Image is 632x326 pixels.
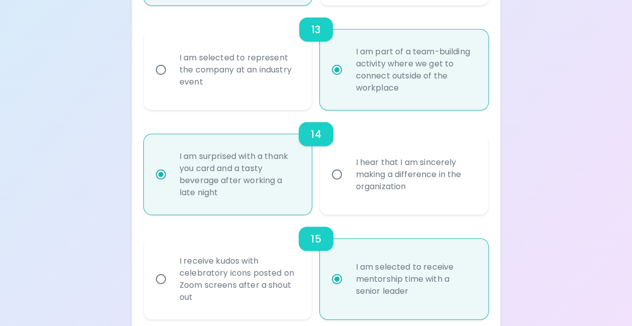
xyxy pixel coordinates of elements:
[347,249,483,309] div: I am selected to receive mentorship time with a senior leader
[144,110,488,215] div: choice-group-check
[144,215,488,319] div: choice-group-check
[171,243,307,315] div: I receive kudos with celebratory icons posted on Zoom screens after a shout out
[171,138,307,211] div: I am surprised with a thank you card and a tasty beverage after working a late night
[347,34,483,106] div: I am part of a team-building activity where we get to connect outside of the workplace
[171,40,307,100] div: I am selected to represent the company at an industry event
[347,144,483,205] div: I hear that I am sincerely making a difference in the organization
[144,6,488,110] div: choice-group-check
[311,22,321,38] h6: 13
[311,231,321,247] h6: 15
[311,126,321,142] h6: 14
